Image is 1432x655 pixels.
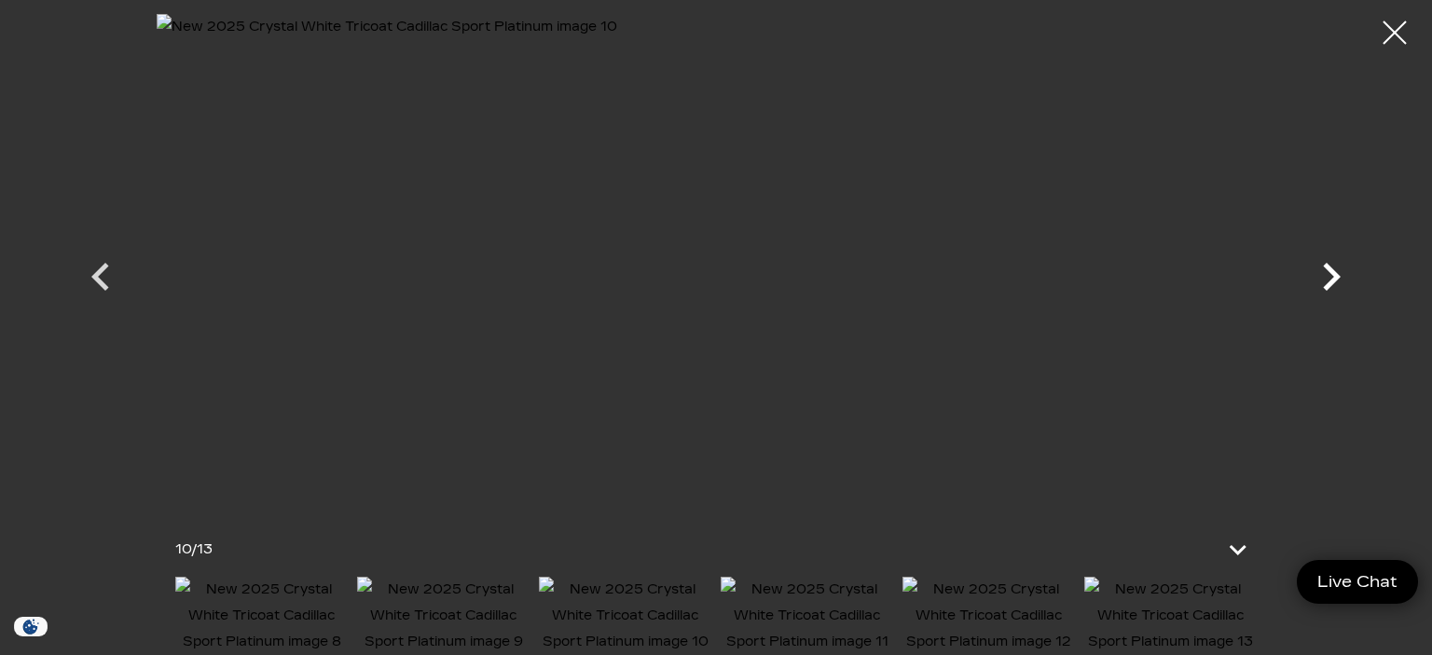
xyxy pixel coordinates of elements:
div: Previous [73,239,129,323]
img: New 2025 Crystal White Tricoat Cadillac Sport Platinum image 9 [357,577,530,655]
section: Click to Open Cookie Consent Modal [9,617,52,636]
img: New 2025 Crystal White Tricoat Cadillac Sport Platinum image 11 [721,577,893,655]
img: New 2025 Crystal White Tricoat Cadillac Sport Platinum image 10 [539,577,711,655]
img: New 2025 Crystal White Tricoat Cadillac Sport Platinum image 10 [157,14,1275,506]
img: Opt-Out Icon [9,617,52,636]
img: New 2025 Crystal White Tricoat Cadillac Sport Platinum image 12 [902,577,1075,655]
div: Next [1303,239,1359,323]
span: 13 [197,541,213,557]
div: / [175,537,213,563]
span: Live Chat [1308,571,1407,593]
img: New 2025 Crystal White Tricoat Cadillac Sport Platinum image 8 [175,577,348,655]
a: Live Chat [1297,560,1418,604]
img: New 2025 Crystal White Tricoat Cadillac Sport Platinum image 13 [1084,577,1257,655]
span: 10 [175,541,191,557]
